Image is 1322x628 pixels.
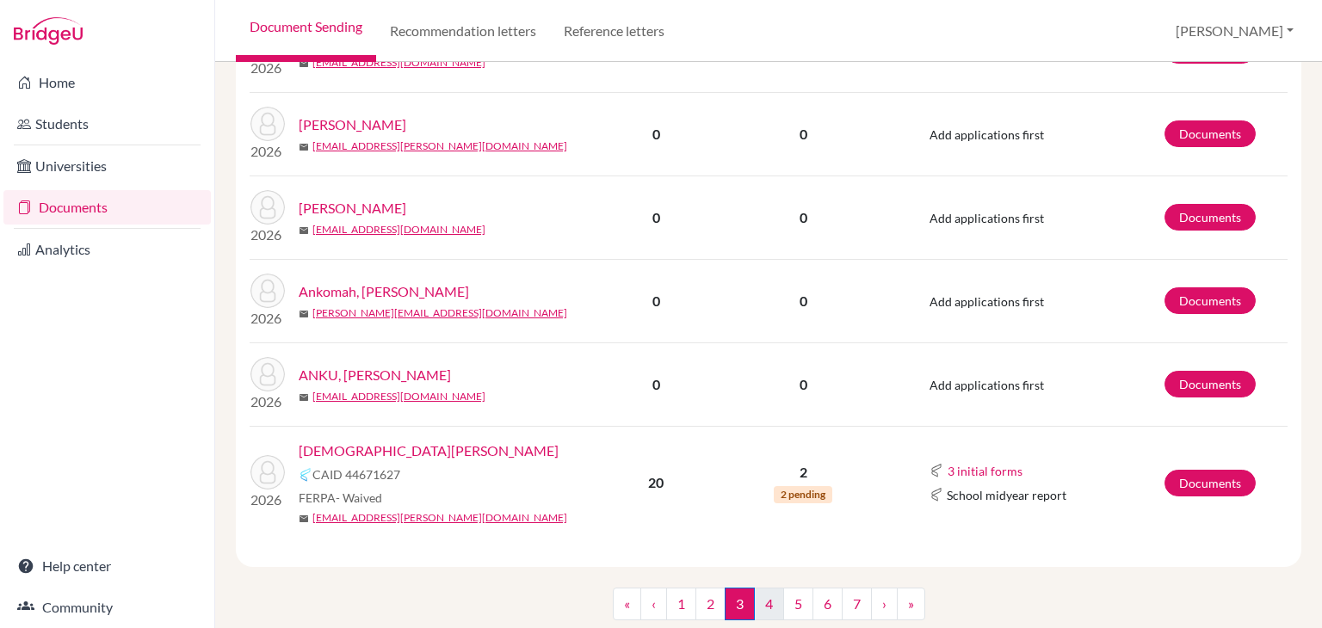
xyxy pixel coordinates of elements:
img: Bridge-U [14,17,83,45]
a: Documents [1164,120,1256,147]
p: 2026 [250,225,285,245]
a: ANKU, [PERSON_NAME] [299,365,451,385]
p: 2026 [250,308,285,329]
a: [PERSON_NAME][EMAIL_ADDRESS][DOMAIN_NAME] [312,305,567,321]
p: 2026 [250,141,285,162]
p: 0 [719,291,887,311]
img: Anderson, Christabel Nhyira [250,107,285,141]
b: 0 [652,292,660,309]
span: 2 pending [774,486,832,503]
a: [PERSON_NAME] [299,114,406,135]
a: Documents [1164,470,1256,496]
span: mail [299,309,309,319]
a: [EMAIL_ADDRESS][PERSON_NAME][DOMAIN_NAME] [312,510,567,526]
a: ‹ [640,588,667,620]
a: Ankomah, [PERSON_NAME] [299,281,469,302]
span: School midyear report [947,486,1066,504]
a: « [613,588,641,620]
p: 0 [719,374,887,395]
a: [EMAIL_ADDRESS][PERSON_NAME][DOMAIN_NAME] [312,139,567,154]
span: Add applications first [930,378,1044,392]
a: Community [3,590,211,625]
img: ANKU, DOVENE KWAME DADZIE [250,357,285,391]
p: 2026 [250,58,285,78]
a: 5 [783,588,813,620]
a: 7 [842,588,872,620]
a: Documents [1164,287,1256,314]
span: mail [299,58,309,69]
a: Analytics [3,232,211,267]
a: 4 [754,588,784,620]
a: Students [3,107,211,141]
a: [EMAIL_ADDRESS][DOMAIN_NAME] [312,389,485,404]
p: 2026 [250,391,285,412]
a: Universities [3,149,211,183]
b: 0 [652,126,660,142]
span: 3 [725,588,755,620]
b: 20 [648,474,664,490]
span: mail [299,514,309,524]
span: - Waived [336,490,382,505]
b: 0 [652,209,660,225]
a: 2 [695,588,726,620]
a: › [871,588,898,620]
a: [DEMOGRAPHIC_DATA][PERSON_NAME] [299,440,559,461]
a: [EMAIL_ADDRESS][DOMAIN_NAME] [312,55,485,71]
span: CAID 44671627 [312,465,400,483]
button: [PERSON_NAME] [1168,15,1301,47]
span: mail [299,225,309,236]
span: mail [299,142,309,152]
img: Common App logo [930,464,943,477]
img: Common App logo [299,468,312,482]
img: Common App logo [930,488,943,502]
span: FERPA [299,489,382,507]
span: Add applications first [930,211,1044,225]
a: Documents [1164,371,1256,397]
p: 2 [719,462,887,483]
a: » [897,588,925,620]
a: Help center [3,549,211,583]
span: Add applications first [930,127,1044,142]
a: Documents [3,190,211,225]
button: 3 initial forms [947,461,1023,481]
img: Ankamah, Terell [250,190,285,225]
img: Ankomah, Rony Nyarko [250,274,285,308]
a: Documents [1164,204,1256,231]
a: Home [3,65,211,100]
a: 1 [666,588,696,620]
img: Ansah, Ewura Amma [250,455,285,489]
span: Add applications first [930,294,1044,309]
p: 0 [719,124,887,145]
p: 2026 [250,489,285,510]
p: 0 [719,207,887,228]
a: [PERSON_NAME] [299,198,406,219]
a: [EMAIL_ADDRESS][DOMAIN_NAME] [312,222,485,237]
a: 6 [812,588,843,620]
b: 0 [652,376,660,392]
span: mail [299,392,309,403]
